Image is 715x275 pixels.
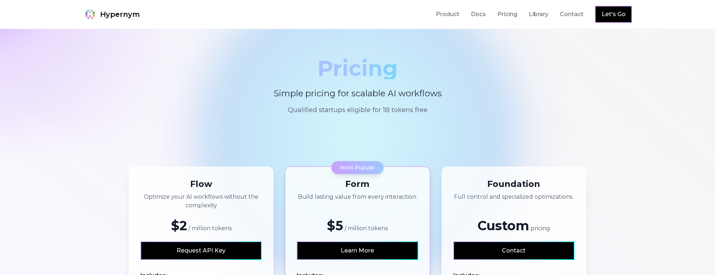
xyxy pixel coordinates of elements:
[602,10,626,19] a: Let's Go
[297,178,418,190] h3: Form
[453,193,575,210] p: Full control and specialized optimizations.
[100,9,140,19] span: Hypernym
[478,218,529,233] span: Custom
[436,10,459,19] a: Product
[141,242,261,259] a: Request API Key
[197,58,518,79] h1: Pricing
[345,225,388,232] span: / million tokens
[140,178,262,190] h3: Flow
[560,10,583,19] a: Contact
[529,10,548,19] a: Library
[327,218,343,233] span: $5
[237,88,478,99] p: Simple pricing for scalable AI workflows
[471,10,486,19] a: Docs
[140,193,262,210] p: Optimize your AI workflows without the complexity
[454,242,574,259] a: Contact
[331,161,384,174] div: Most Popular
[197,105,518,115] p: Qualified startups eligible for 1B tokens free
[188,225,232,232] span: / million tokens
[171,218,187,233] span: $2
[297,193,418,210] p: Build lasting value from every interaction.
[453,178,575,190] h3: Foundation
[297,242,417,259] a: Learn More
[497,10,517,19] a: Pricing
[83,7,97,21] img: Hypernym Logo
[531,225,550,232] span: pricing
[83,7,140,21] a: Hypernym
